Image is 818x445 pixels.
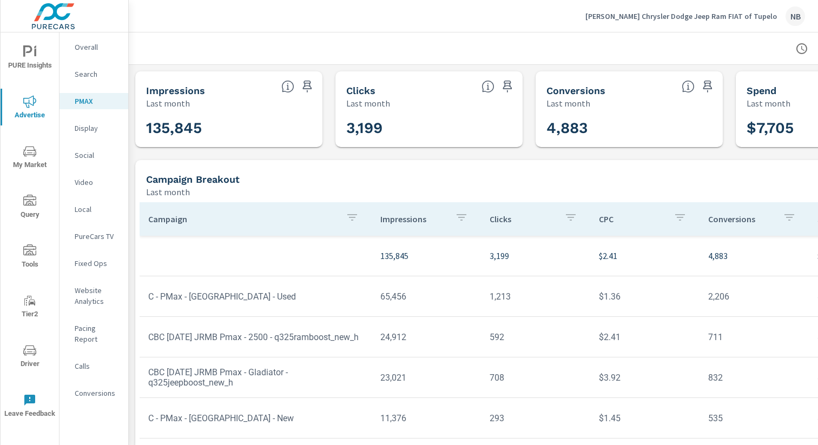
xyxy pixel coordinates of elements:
[372,323,481,351] td: 24,912
[346,97,390,110] p: Last month
[372,283,481,310] td: 65,456
[4,294,56,321] span: Tier2
[75,361,120,371] p: Calls
[4,95,56,122] span: Advertise
[700,283,809,310] td: 2,206
[700,404,809,432] td: 535
[75,388,120,398] p: Conversions
[140,358,372,396] td: CBC [DATE] JRMB Pmax - Gladiator - q325jeepboost_new_h
[4,45,56,72] span: PURE Insights
[75,123,120,134] p: Display
[75,42,120,52] p: Overall
[4,344,56,370] span: Driver
[299,78,316,95] span: Save this to your personalized report
[60,120,128,136] div: Display
[481,364,590,391] td: 708
[140,404,372,432] td: C - PMax - [GEOGRAPHIC_DATA] - New
[346,119,512,137] h3: 3,199
[372,364,481,391] td: 23,021
[481,283,590,310] td: 1,213
[1,32,59,430] div: nav menu
[590,323,700,351] td: $2.41
[590,364,700,391] td: $3.92
[590,283,700,310] td: $1.36
[60,320,128,347] div: Pacing Report
[75,258,120,269] p: Fixed Ops
[146,185,190,198] p: Last month
[60,358,128,374] div: Calls
[75,177,120,188] p: Video
[346,85,375,96] h5: Clicks
[60,174,128,190] div: Video
[4,145,56,171] span: My Market
[599,214,665,224] p: CPC
[481,80,494,93] span: The number of times an ad was clicked by a consumer.
[708,214,774,224] p: Conversions
[60,385,128,401] div: Conversions
[4,394,56,420] span: Leave Feedback
[546,97,590,110] p: Last month
[590,404,700,432] td: $1.45
[60,228,128,244] div: PureCars TV
[140,283,372,310] td: C - PMax - [GEOGRAPHIC_DATA] - Used
[146,174,240,185] h5: Campaign Breakout
[60,93,128,109] div: PMAX
[60,147,128,163] div: Social
[146,97,190,110] p: Last month
[60,39,128,55] div: Overall
[60,201,128,217] div: Local
[599,249,691,262] p: $2.41
[281,80,294,93] span: The number of times an ad was shown on your behalf.
[60,255,128,271] div: Fixed Ops
[75,204,120,215] p: Local
[747,97,790,110] p: Last month
[75,231,120,242] p: PureCars TV
[75,69,120,79] p: Search
[682,80,695,93] span: Total Conversions include Actions, Leads and Unmapped.
[140,323,372,351] td: CBC [DATE] JRMB Pmax - 2500 - q325ramboost_new_h
[481,404,590,432] td: 293
[546,85,605,96] h5: Conversions
[75,96,120,107] p: PMAX
[380,249,472,262] p: 135,845
[786,6,805,26] div: NB
[75,150,120,161] p: Social
[747,85,776,96] h5: Spend
[708,249,800,262] p: 4,883
[481,323,590,351] td: 592
[146,119,312,137] h3: 135,845
[4,195,56,221] span: Query
[146,85,205,96] h5: Impressions
[380,214,446,224] p: Impressions
[75,323,120,344] p: Pacing Report
[700,323,809,351] td: 711
[4,244,56,271] span: Tools
[585,11,777,21] p: [PERSON_NAME] Chrysler Dodge Jeep Ram FIAT of Tupelo
[75,285,120,307] p: Website Analytics
[60,282,128,309] div: Website Analytics
[546,119,712,137] h3: 4,883
[699,78,716,95] span: Save this to your personalized report
[490,214,556,224] p: Clicks
[60,66,128,82] div: Search
[700,364,809,391] td: 832
[499,78,516,95] span: Save this to your personalized report
[490,249,582,262] p: 3,199
[372,404,481,432] td: 11,376
[148,214,337,224] p: Campaign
